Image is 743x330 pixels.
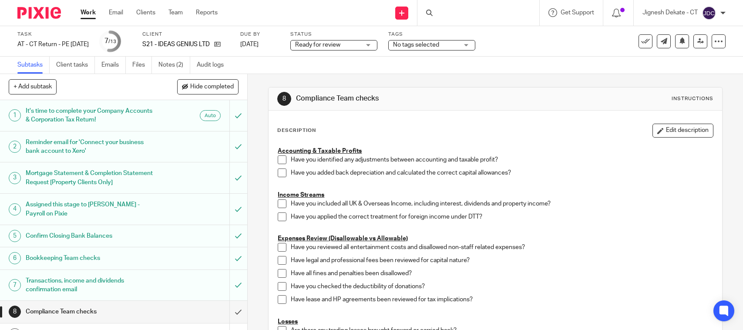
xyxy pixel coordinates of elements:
[277,127,316,134] p: Description
[9,109,21,121] div: 1
[561,10,594,16] span: Get Support
[296,94,514,103] h1: Compliance Team checks
[277,92,291,106] div: 8
[26,198,156,220] h1: Assigned this stage to [PERSON_NAME] - Payroll on Pixie
[672,95,713,102] div: Instructions
[642,8,698,17] p: Jignesh Dekate - CT
[393,42,439,48] span: No tags selected
[291,295,713,304] p: Have lease and HP agreements been reviewed for tax implications?
[388,31,475,38] label: Tags
[240,31,279,38] label: Due by
[9,79,57,94] button: + Add subtask
[108,39,116,44] small: /13
[26,274,156,296] h1: Transactions, income and dividends confirmation email
[200,110,221,121] div: Auto
[278,319,298,325] u: Losses
[101,57,126,74] a: Emails
[240,41,259,47] span: [DATE]
[26,136,156,158] h1: Reminder email for 'Connect your business bank account to Xero'
[291,256,713,265] p: Have legal and professional fees been reviewed for capital nature?
[291,269,713,278] p: Have all fines and penalties been disallowed?
[291,243,713,252] p: Have you reviewed all entertainment costs and disallowed non-staff related expenses?
[142,40,210,49] p: S21 - IDEAS GENIUS LTD
[291,212,713,221] p: Have you applied the correct treatment for foreign income under DTT?
[142,31,229,38] label: Client
[702,6,716,20] img: svg%3E
[291,168,713,177] p: Have you added back depreciation and calculated the correct capital allowances?
[9,203,21,216] div: 4
[9,279,21,291] div: 7
[26,305,156,318] h1: Compliance Team checks
[295,42,340,48] span: Ready for review
[26,229,156,242] h1: Confirm Closing Bank Balances
[278,192,324,198] u: Income Streams
[17,57,50,74] a: Subtasks
[17,7,61,19] img: Pixie
[278,148,362,154] u: Accounting & Taxable Profits
[132,57,152,74] a: Files
[158,57,190,74] a: Notes (2)
[9,230,21,242] div: 5
[17,40,89,49] div: AT - CT Return - PE [DATE]
[291,155,713,164] p: Have you identified any adjustments between accounting and taxable profit?
[26,104,156,127] h1: It's time to complete your Company Accounts & Corporation Tax Return!
[197,57,230,74] a: Audit logs
[56,57,95,74] a: Client tasks
[9,252,21,264] div: 6
[136,8,155,17] a: Clients
[9,172,21,184] div: 3
[278,236,408,242] u: Expenses Review (Disallowable vs Allowable)
[17,31,89,38] label: Task
[291,282,713,291] p: Have you checked the deductibility of donations?
[290,31,377,38] label: Status
[26,167,156,189] h1: Mortgage Statement & Completion Statement Request [Property Clients Only]
[168,8,183,17] a: Team
[17,40,89,49] div: AT - CT Return - PE 30-06-2025
[190,84,234,91] span: Hide completed
[26,252,156,265] h1: Bookkeeping Team checks
[104,36,116,46] div: 7
[177,79,239,94] button: Hide completed
[9,306,21,318] div: 8
[196,8,218,17] a: Reports
[109,8,123,17] a: Email
[81,8,96,17] a: Work
[9,141,21,153] div: 2
[291,199,713,208] p: Have you included all UK & Overseas Income, including interest, dividends and property income?
[652,124,713,138] button: Edit description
